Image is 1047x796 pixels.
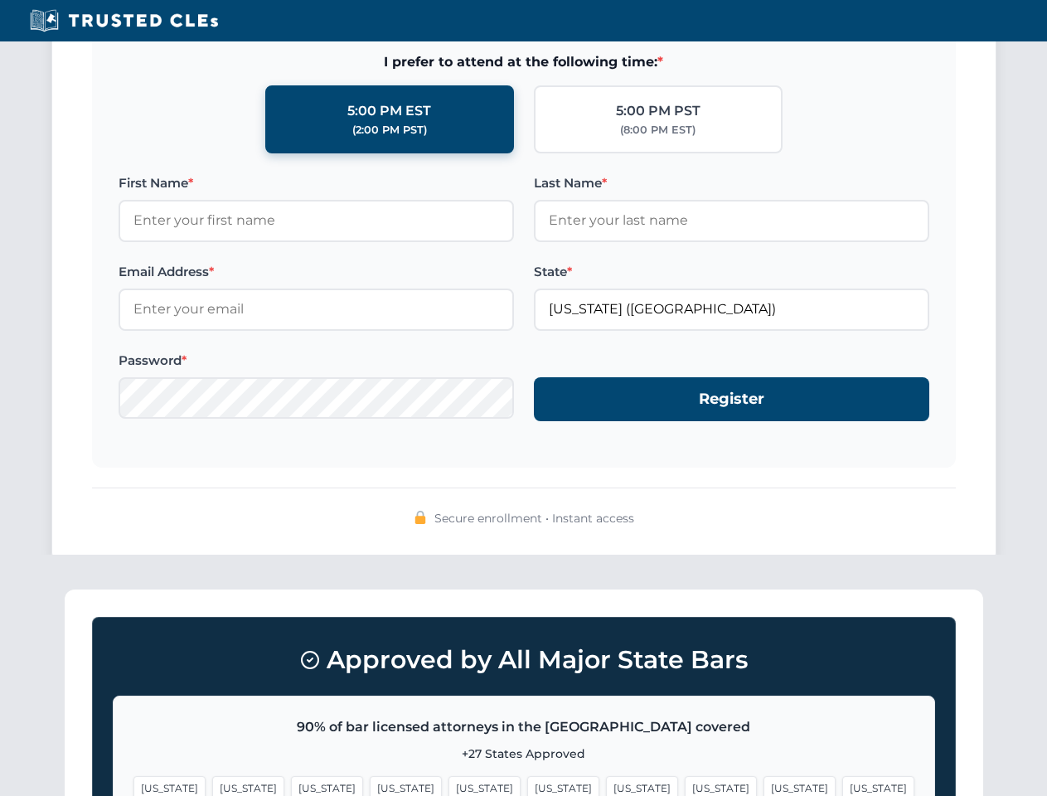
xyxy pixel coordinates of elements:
[534,262,929,282] label: State
[119,351,514,371] label: Password
[119,262,514,282] label: Email Address
[534,173,929,193] label: Last Name
[534,289,929,330] input: Florida (FL)
[616,100,700,122] div: 5:00 PM PST
[534,200,929,241] input: Enter your last name
[119,51,929,73] span: I prefer to attend at the following time:
[133,716,914,738] p: 90% of bar licensed attorneys in the [GEOGRAPHIC_DATA] covered
[534,377,929,421] button: Register
[133,745,914,763] p: +27 States Approved
[113,638,935,682] h3: Approved by All Major State Bars
[347,100,431,122] div: 5:00 PM EST
[434,509,634,527] span: Secure enrollment • Instant access
[414,511,427,524] img: 🔒
[25,8,223,33] img: Trusted CLEs
[352,122,427,138] div: (2:00 PM PST)
[119,173,514,193] label: First Name
[119,289,514,330] input: Enter your email
[119,200,514,241] input: Enter your first name
[620,122,696,138] div: (8:00 PM EST)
